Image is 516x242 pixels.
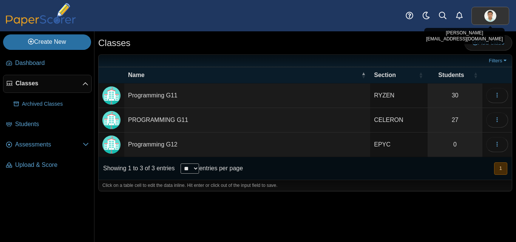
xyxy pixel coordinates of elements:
[3,136,92,154] a: Assessments
[15,140,83,149] span: Assessments
[128,72,145,78] span: Name
[361,67,366,83] span: Name : Activate to invert sorting
[15,59,89,67] span: Dashboard
[473,67,478,83] span: Students : Activate to sort
[3,3,79,26] img: PaperScorer
[424,28,505,45] div: [PERSON_NAME] [EMAIL_ADDRESS][DOMAIN_NAME]
[102,86,121,105] img: Locally created class
[494,162,507,175] button: 1
[102,111,121,129] img: Locally created class
[471,7,509,25] a: ps.qM1w65xjLpOGVUdR
[11,95,92,113] a: Archived Classes
[99,157,175,180] div: Showing 1 to 3 of 3 entries
[370,83,428,108] td: RYZEN
[99,180,512,191] div: Click on a table cell to edit the data inline. Hit enter or click out of the input field to save.
[428,108,482,132] a: 27
[374,72,396,78] span: Section
[451,8,468,24] a: Alerts
[419,67,423,83] span: Section : Activate to sort
[124,83,370,108] td: Programming G11
[370,133,428,157] td: EPYC
[124,108,370,133] td: PROGRAMMING G11
[438,72,464,78] span: Students
[3,21,79,27] a: PaperScorer
[102,136,121,154] img: Locally created class
[199,165,243,171] label: entries per page
[3,156,92,174] a: Upload & Score
[3,54,92,72] a: Dashboard
[484,10,496,22] img: ps.qM1w65xjLpOGVUdR
[98,37,130,49] h1: Classes
[22,100,89,108] span: Archived Classes
[370,108,428,133] td: CELERON
[428,83,482,108] a: 30
[15,161,89,169] span: Upload & Score
[124,133,370,157] td: Programming G12
[3,75,92,93] a: Classes
[15,79,82,88] span: Classes
[15,120,89,128] span: Students
[3,116,92,134] a: Students
[493,162,507,175] nav: pagination
[487,57,510,65] a: Filters
[484,10,496,22] span: adonis maynard pilongo
[3,34,91,49] a: Create New
[428,133,482,157] a: 0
